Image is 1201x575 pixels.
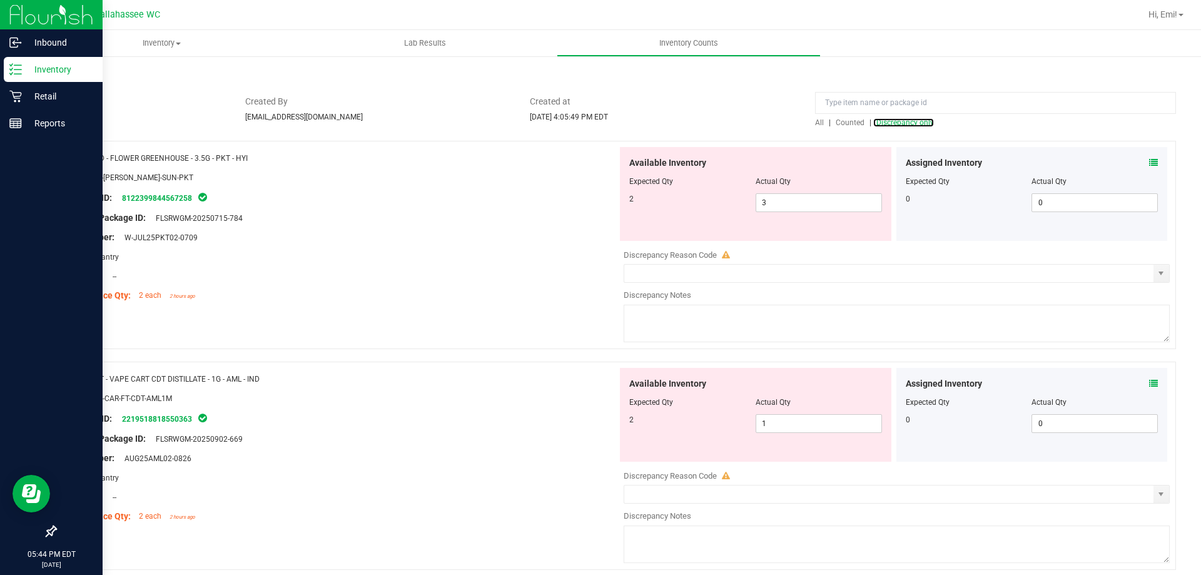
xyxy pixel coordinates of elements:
span: [DATE] 4:05:49 PM EDT [530,113,608,121]
p: Retail [22,89,97,104]
span: | [829,118,831,127]
span: Status [55,95,226,108]
input: Type item name or package id [815,92,1176,114]
span: Created at [530,95,796,108]
div: Actual Qty [1031,176,1158,187]
span: -- [106,493,116,502]
p: Inbound [22,35,97,50]
p: 05:44 PM EDT [6,549,97,560]
a: 2219518818550363 [122,415,192,424]
span: -- [106,272,116,281]
span: Discrepancy Reason Code [624,471,717,481]
a: 8122399844567258 [122,194,192,203]
a: Inventory [30,30,293,56]
span: Counted [836,118,864,127]
span: Pantry [90,474,119,482]
span: select [1153,265,1169,282]
span: In Sync [197,191,208,203]
div: Discrepancy Notes [624,289,1170,302]
span: FD - FLOWER GREENHOUSE - 3.5G - PKT - HYI [95,154,248,163]
span: Lab Results [387,38,463,49]
span: Tallahassee WC [95,9,160,20]
span: Original Package ID: [65,434,146,444]
span: AUG25AML02-0826 [118,454,191,463]
span: W-JUL25PKT02-0709 [118,233,198,242]
div: Actual Qty [1031,397,1158,408]
div: Expected Qty [906,176,1032,187]
span: Assigned Inventory [906,377,982,390]
inline-svg: Inbound [9,36,22,49]
input: 1 [756,415,881,432]
span: Expected Qty [629,177,673,186]
span: Assigned Inventory [906,156,982,170]
span: [EMAIL_ADDRESS][DOMAIN_NAME] [245,113,363,121]
div: 0 [906,193,1032,205]
p: Inventory [22,62,97,77]
p: Reports [22,116,97,131]
inline-svg: Inventory [9,63,22,76]
inline-svg: Reports [9,117,22,130]
span: Discrepancy only [876,118,934,127]
span: Expected Qty [629,398,673,407]
span: 2 [629,195,634,203]
span: select [1153,486,1169,503]
span: Pantry [90,253,119,262]
span: Hi, Emi! [1148,9,1177,19]
span: In Sync [197,412,208,424]
div: 0 [906,414,1032,425]
span: Actual Qty [756,177,791,186]
span: 2 [629,415,634,424]
a: Lab Results [293,30,557,56]
input: 0 [1032,194,1157,211]
span: Actual Qty [756,398,791,407]
a: Discrepancy only [873,118,934,127]
a: Inventory Counts [557,30,820,56]
span: Created By [245,95,512,108]
span: FT - VAPE CART CDT DISTILLATE - 1G - AML - IND [95,375,260,384]
span: | [869,118,871,127]
input: 0 [1032,415,1157,432]
span: FLSRWGM-20250902-669 [149,435,243,444]
span: Inventory [30,38,293,49]
input: 3 [756,194,881,211]
span: All [815,118,824,127]
a: All [815,118,829,127]
div: Discrepancy Notes [624,510,1170,522]
span: Available Inventory [629,156,706,170]
span: 2 hours ago [170,293,195,299]
span: Discrepancy Reason Code [624,250,717,260]
a: Counted [833,118,869,127]
span: Original Package ID: [65,213,146,223]
span: FLSRWGM-20250715-784 [149,214,243,223]
span: 2 each [139,512,161,521]
div: Expected Qty [906,397,1032,408]
span: BAP-CAR-FT-CDT-AML1M [88,394,172,403]
span: Inventory Counts [642,38,735,49]
iframe: Resource center [13,475,50,512]
p: [DATE] [6,560,97,569]
span: Available Inventory [629,377,706,390]
inline-svg: Retail [9,90,22,103]
span: 2 hours ago [170,514,195,520]
span: 2 each [139,291,161,300]
span: FLO-[PERSON_NAME]-SUN-PKT [88,173,193,182]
